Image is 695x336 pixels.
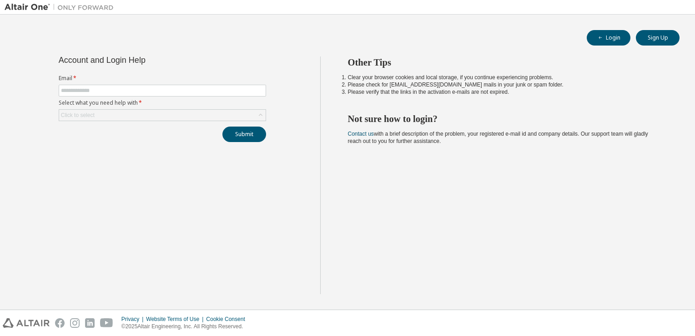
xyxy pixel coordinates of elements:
label: Select what you need help with [59,99,266,107]
li: Clear your browser cookies and local storage, if you continue experiencing problems. [348,74,664,81]
img: altair_logo.svg [3,318,50,328]
img: youtube.svg [100,318,113,328]
a: Contact us [348,131,374,137]
li: Please verify that the links in the activation e-mails are not expired. [348,88,664,96]
img: instagram.svg [70,318,80,328]
div: Privacy [121,316,146,323]
h2: Other Tips [348,56,664,68]
label: Email [59,75,266,82]
p: © 2025 Altair Engineering, Inc. All Rights Reserved. [121,323,251,331]
button: Sign Up [636,30,680,46]
div: Click to select [59,110,266,121]
img: facebook.svg [55,318,65,328]
li: Please check for [EMAIL_ADDRESS][DOMAIN_NAME] mails in your junk or spam folder. [348,81,664,88]
div: Click to select [61,112,95,119]
img: Altair One [5,3,118,12]
button: Login [587,30,630,46]
div: Cookie Consent [206,316,250,323]
span: with a brief description of the problem, your registered e-mail id and company details. Our suppo... [348,131,648,144]
button: Submit [222,127,266,142]
div: Website Terms of Use [146,316,206,323]
h2: Not sure how to login? [348,113,664,125]
div: Account and Login Help [59,56,225,64]
img: linkedin.svg [85,318,95,328]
